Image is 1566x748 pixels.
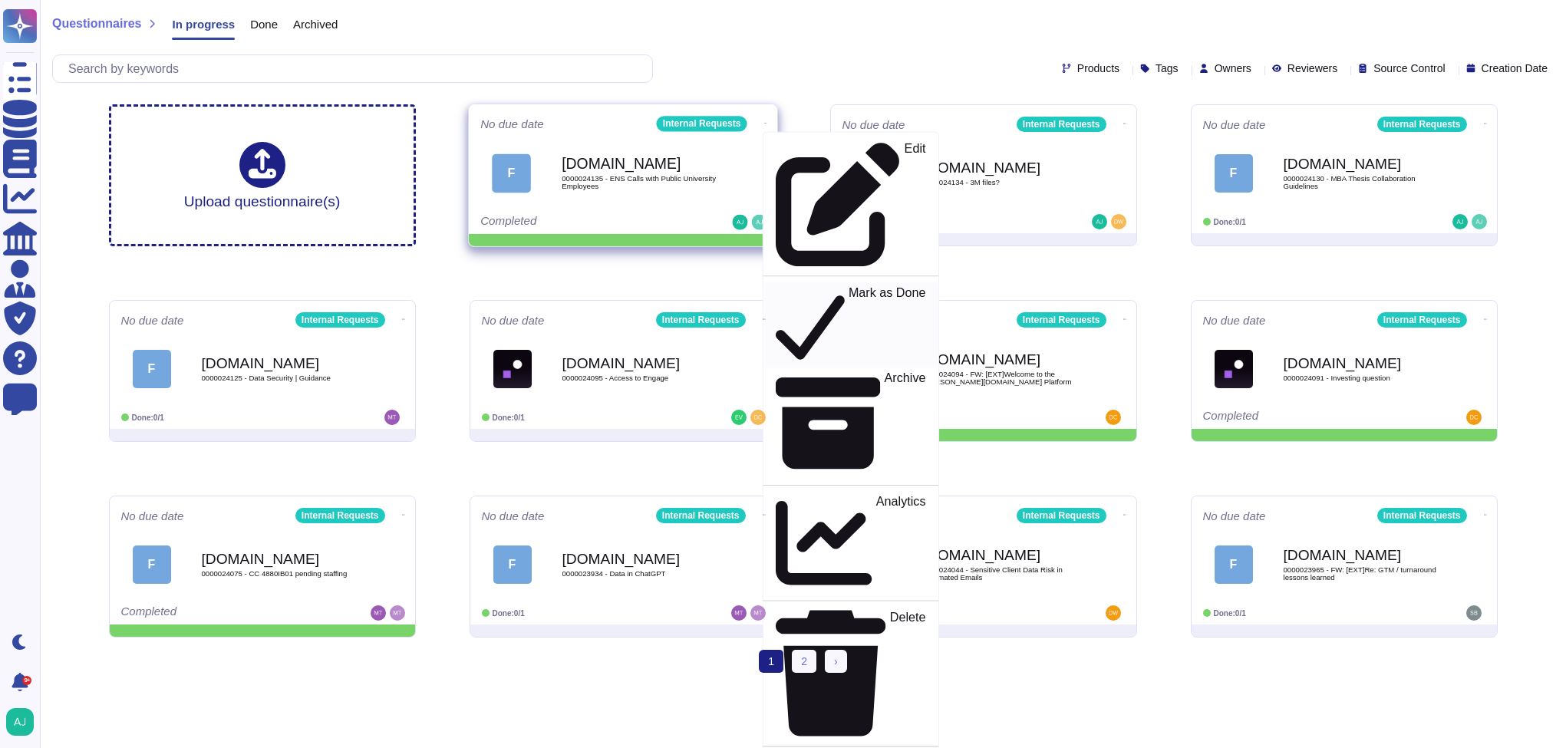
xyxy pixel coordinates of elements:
p: Mark as Done [848,286,925,364]
b: [DOMAIN_NAME] [923,352,1076,367]
img: Logo [493,350,532,388]
span: No due date [482,315,545,326]
span: Questionnaires [52,18,141,30]
img: user [1466,410,1482,425]
div: Internal Requests [1377,508,1467,523]
img: user [1472,214,1487,229]
img: user [1106,410,1121,425]
span: 0000024094 - FW: [EXT]Welcome to the [PERSON_NAME][DOMAIN_NAME] Platform [923,371,1076,385]
div: Internal Requests [295,508,385,523]
b: [DOMAIN_NAME] [562,157,717,171]
img: Logo [1215,350,1253,388]
b: [DOMAIN_NAME] [202,356,355,371]
img: user [1111,214,1126,229]
div: F [1215,154,1253,193]
b: [DOMAIN_NAME] [1284,356,1437,371]
div: F [493,545,532,584]
b: [DOMAIN_NAME] [923,548,1076,562]
img: user [1466,605,1482,621]
span: Creation Date [1482,63,1548,74]
input: Search by keywords [61,55,652,82]
div: Internal Requests [295,312,385,328]
span: 0000024125 - Data Security | Guidance [202,374,355,382]
a: Edit [763,139,938,270]
div: Internal Requests [1017,312,1106,328]
a: Analytics [763,492,938,595]
b: [DOMAIN_NAME] [1284,157,1437,171]
span: Done: 0/1 [493,609,525,618]
a: Archive [763,367,938,479]
span: 0000024135 - ENS Calls with Public University Employees [562,175,717,189]
div: Internal Requests [656,312,746,328]
div: F [133,545,171,584]
p: Edit [904,143,925,267]
a: Mark as Done [763,282,938,367]
div: Completed [480,215,671,230]
span: In progress [172,18,235,30]
div: F [1215,545,1253,584]
img: user [731,605,747,621]
span: Products [1077,63,1119,74]
span: No due date [842,119,905,130]
span: Done: 0/1 [1214,218,1246,226]
span: Owners [1215,63,1251,74]
div: Completed [1203,410,1391,425]
span: 0000024095 - Access to Engage [562,374,716,382]
div: Internal Requests [1017,508,1106,523]
img: user [390,605,405,621]
a: Delete [763,608,938,740]
img: user [6,708,34,736]
div: F [492,153,531,193]
img: user [731,410,747,425]
div: Completed [121,605,309,621]
span: Done [250,18,278,30]
div: Internal Requests [656,116,747,131]
span: 0000024130 - MBA Thesis Collaboration Guidelines [1284,175,1437,189]
span: No due date [1203,315,1266,326]
span: No due date [121,315,184,326]
span: No due date [121,510,184,522]
b: [DOMAIN_NAME] [1284,548,1437,562]
img: user [1452,214,1468,229]
div: Internal Requests [1377,117,1467,132]
span: 0000024075 - CC 4880IB01 pending staffing [202,570,355,578]
span: No due date [1203,510,1266,522]
p: Archive [884,371,925,476]
span: › [834,655,838,667]
span: 0000023934 - Data in ChatGPT [562,570,716,578]
img: user [750,410,766,425]
span: 0000024044 - Sensitive Client Data Risk in Automated Emails [923,566,1076,581]
img: user [732,215,747,230]
span: Done: 0/1 [493,414,525,422]
b: [DOMAIN_NAME] [562,552,716,566]
img: user [384,410,400,425]
span: Done: 0/1 [132,414,164,422]
img: user [750,605,766,621]
span: Source Control [1373,63,1445,74]
span: 0000024091 - Investing question [1284,374,1437,382]
div: Internal Requests [656,508,746,523]
div: Internal Requests [1017,117,1106,132]
div: Upload questionnaire(s) [184,142,341,209]
span: No due date [480,118,544,130]
button: user [3,705,45,739]
span: Tags [1156,63,1179,74]
b: [DOMAIN_NAME] [202,552,355,566]
p: Analytics [875,496,925,591]
b: [DOMAIN_NAME] [923,160,1076,175]
span: Reviewers [1287,63,1337,74]
div: 9+ [22,676,31,685]
img: user [751,215,767,230]
a: 2 [792,650,816,673]
span: 0000024134 - 3M files? [923,179,1076,186]
b: [DOMAIN_NAME] [562,356,716,371]
div: F [133,350,171,388]
img: user [371,605,386,621]
span: 0000023965 - FW: [EXT]Re: GTM / turnaround lessons learned [1284,566,1437,581]
img: user [1106,605,1121,621]
span: 1 [759,650,783,673]
div: Internal Requests [1377,312,1467,328]
span: No due date [1203,119,1266,130]
p: Delete [889,611,925,736]
span: Done: 0/1 [1214,609,1246,618]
